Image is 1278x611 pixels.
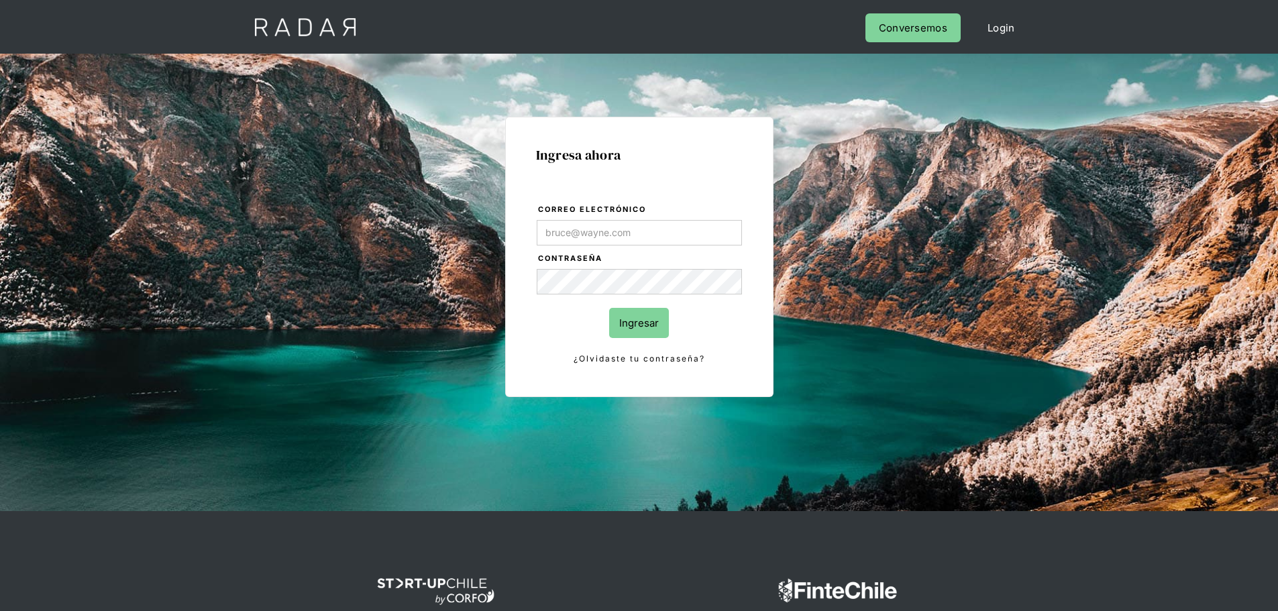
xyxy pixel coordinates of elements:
input: Ingresar [609,308,669,338]
label: Correo electrónico [538,203,742,217]
h1: Ingresa ahora [536,148,743,162]
a: Conversemos [865,13,961,42]
input: bruce@wayne.com [537,220,742,245]
label: Contraseña [538,252,742,266]
a: Login [974,13,1028,42]
form: Login Form [536,203,743,366]
a: ¿Olvidaste tu contraseña? [537,351,742,366]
